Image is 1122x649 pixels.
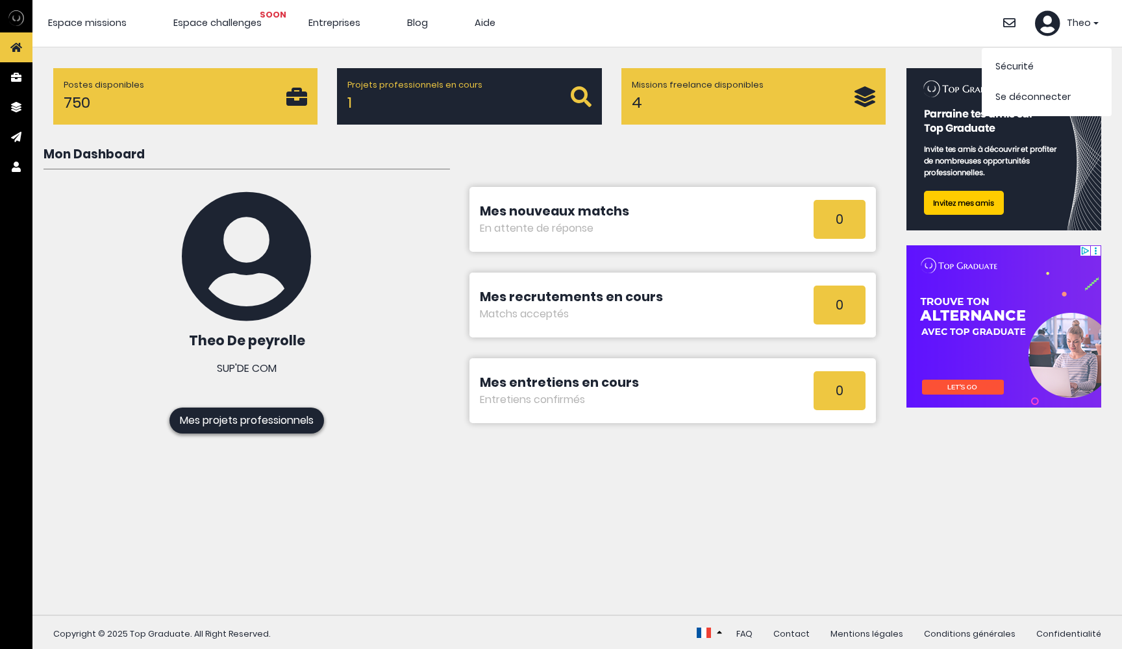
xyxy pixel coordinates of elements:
a: Entreprises [308,16,360,29]
a: Blog [407,16,428,29]
h3: SUP'DE COM [44,361,450,376]
p: Projets professionnels en cours [347,79,570,91]
span: 0 [814,200,866,239]
a: Mentions légales [830,628,903,639]
a: Confidentialité [1036,628,1101,639]
h3: Matchs acceptés [480,306,663,322]
a: Se déconnecter [995,90,1071,103]
a: Mes recrutements en cours [480,288,663,306]
h2: Theo De peyrolle [44,330,450,350]
iframe: Advertisement [906,245,1101,408]
span: 750 [64,92,90,113]
a: Espace challenges [173,16,262,29]
h1: Mon Dashboard [44,145,450,169]
span: 0 [814,371,866,410]
a: Mes projets professionnels [169,408,324,434]
a: Conditions générales [924,628,1016,639]
a: Postes disponibles 750 [53,68,318,125]
a: Mes nouveaux matchs [480,202,629,220]
p: Postes disponibles [64,79,286,91]
span: SOON [260,8,286,21]
h3: Entretiens confirmés [480,392,639,408]
a: Contact [773,628,810,639]
a: Missions freelance disponibles 4 [621,68,886,125]
p: Missions freelance disponibles [632,79,854,91]
span: Theo [1067,16,1091,31]
a: Aide [475,16,495,29]
span: 0 [814,286,866,324]
a: Espace missions [48,16,127,29]
span: 4 [632,92,642,113]
a: Mes entretiens en cours [480,374,639,391]
h3: En attente de réponse [480,221,629,236]
span: Copyright © 2025 Top Graduate. All Right Reserved. [53,628,271,640]
img: Top Graduate [8,10,24,26]
a: FAQ [736,628,753,639]
a: Sécurité [995,60,1034,73]
span: 1 [347,92,352,113]
a: Projets professionnels en cours 1 [337,68,601,125]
